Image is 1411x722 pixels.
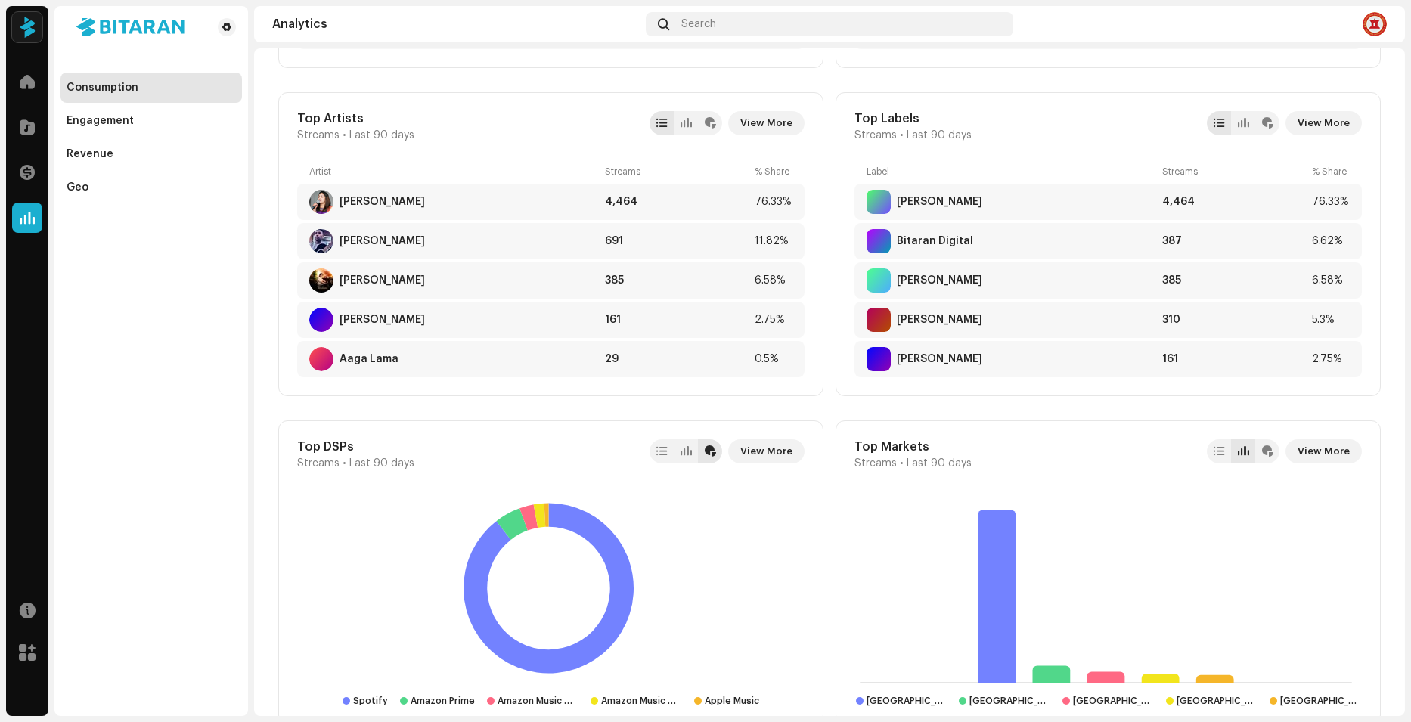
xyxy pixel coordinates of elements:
div: Abun Pandey [897,196,982,208]
re-m-nav-item: Revenue [60,139,242,169]
div: 310 [1162,314,1306,326]
div: United Kingdom [1073,695,1154,707]
span: Last 90 days [349,129,414,141]
re-m-nav-item: Engagement [60,106,242,136]
span: Last 90 days [907,457,972,469]
div: 387 [1162,235,1306,247]
div: Top Labels [854,111,972,126]
div: Analytics [272,18,640,30]
div: Tika Dahal [340,235,425,247]
div: Apple Music [705,695,759,707]
div: Safal Shahi [897,353,982,365]
span: Streams [297,129,340,141]
div: 385 [605,274,749,287]
div: 6.58% [755,274,792,287]
div: Streams [605,166,749,178]
div: Label [867,166,1156,178]
re-m-nav-item: Consumption [60,73,242,103]
span: Streams [297,457,340,469]
div: 29 [605,353,749,365]
div: % Share [755,166,792,178]
div: 11.82% [755,235,792,247]
span: View More [1298,436,1350,466]
div: Nagendra Shrestha [340,274,425,287]
div: 4,464 [605,196,749,208]
div: United States of America [969,695,1050,707]
div: 5.3% [1312,314,1350,326]
img: 8BD67DC6-B531-49CC-A795-C9EB20DA1C84 [309,229,333,253]
span: Last 90 days [349,457,414,469]
div: Geo [67,181,88,194]
div: Nagendra Shrestha [897,274,982,287]
span: View More [740,108,792,138]
img: 9625ba95-075c-4a40-b18b-a2ce2eed3c7f [1363,12,1387,36]
img: FA1A8881-6328-4B78-8C9D-278A8C6E1F9A [309,190,333,214]
span: View More [740,436,792,466]
span: • [343,129,346,141]
div: Top Markets [854,439,972,454]
div: 76.33% [755,196,792,208]
div: 4,464 [1162,196,1306,208]
span: • [900,457,904,469]
div: India [867,695,947,707]
div: 385 [1162,274,1306,287]
div: Artist [309,166,599,178]
div: Top Artists [297,111,414,126]
img: 73d1ce70-8dda-41ce-8e8e-543a4ccd519c [67,18,194,36]
span: Streams [854,457,897,469]
div: Top DSPs [297,439,414,454]
div: 161 [1162,353,1306,365]
button: View More [1285,111,1362,135]
div: 6.62% [1312,235,1350,247]
div: Tika Dahal [897,314,982,326]
div: Streams [1162,166,1306,178]
button: View More [728,439,805,463]
div: 6.58% [1312,274,1350,287]
re-m-nav-item: Geo [60,172,242,203]
div: 691 [605,235,749,247]
button: View More [1285,439,1362,463]
div: Amazon Music Ad Supported [601,695,682,707]
span: • [900,129,904,141]
div: Bitaran Digital [897,235,973,247]
div: Australia [1280,695,1361,707]
span: Streams [854,129,897,141]
div: Abun Pandey [340,196,425,208]
button: View More [728,111,805,135]
div: Amazon Prime [411,695,475,707]
span: Search [681,18,716,30]
div: Aaga Lama [340,353,398,365]
div: Spotify [353,695,388,707]
div: Consumption [67,82,138,94]
div: Amazon Music Unlimited [498,695,578,707]
div: Revenue [67,148,113,160]
div: 161 [605,314,749,326]
div: 2.75% [755,314,792,326]
div: Nepal [1177,695,1257,707]
div: 2.75% [1312,353,1350,365]
span: View More [1298,108,1350,138]
span: • [343,457,346,469]
div: Safal Shahi [340,314,425,326]
img: ED4E37BE-9B90-4DFF-9204-D362A499AC74 [309,268,333,293]
div: 76.33% [1312,196,1350,208]
span: Last 90 days [907,129,972,141]
img: 77561e64-1b8a-4660-a5fb-5b40c47fcf49 [12,12,42,42]
div: 0.5% [755,353,792,365]
div: % Share [1312,166,1350,178]
div: Engagement [67,115,134,127]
